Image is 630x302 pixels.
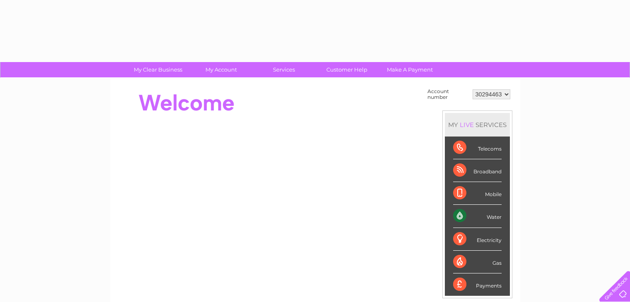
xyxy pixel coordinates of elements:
div: MY SERVICES [445,113,510,137]
a: My Account [187,62,255,77]
div: Telecoms [453,137,502,159]
a: Make A Payment [376,62,444,77]
div: LIVE [458,121,476,129]
td: Account number [425,86,471,102]
a: Customer Help [313,62,381,77]
div: Electricity [453,228,502,251]
div: Water [453,205,502,228]
a: Services [250,62,318,77]
div: Broadband [453,159,502,182]
div: Mobile [453,182,502,205]
a: My Clear Business [124,62,192,77]
div: Gas [453,251,502,273]
div: Payments [453,273,502,296]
